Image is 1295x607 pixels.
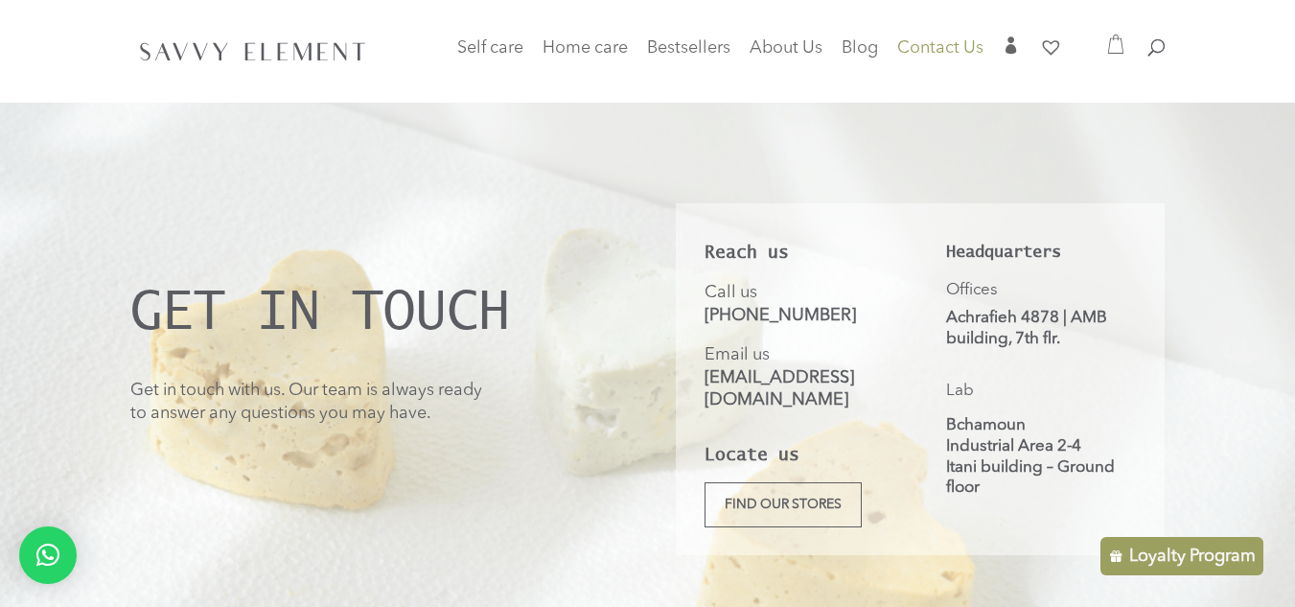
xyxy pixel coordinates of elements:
span:  [1003,36,1020,54]
a:  [1003,36,1020,68]
span: Blog [842,39,878,57]
p: Achrafieh 4878 | AMB building, 7th flr. [946,308,1137,349]
p: Offices [946,280,1137,301]
a: About Us [750,41,822,68]
img: SavvyElement [134,35,372,66]
p: Call us [705,282,895,344]
p: Email us [705,344,895,411]
p: Get in touch with us. Our team is always ready to answer any questions you may have. [130,380,619,425]
a: Contact Us [897,41,983,68]
span: Contact Us [897,39,983,57]
strong: Headquarters [946,242,1061,261]
span: Self care [457,39,523,57]
p: Loyalty Program [1129,545,1256,568]
a: Blog [842,41,878,68]
a: [PHONE_NUMBER] [705,307,856,324]
a: [EMAIL_ADDRESS][DOMAIN_NAME] [705,369,854,409]
h1: GET IN TOUCH [130,281,619,349]
strong: Locate us [705,444,799,464]
a: Find our stores [705,482,862,527]
a: Bestsellers [647,41,730,68]
span: About Us [750,39,822,57]
a: Self care [457,41,523,80]
a: Home care [543,41,628,80]
strong: Reach us [705,242,789,262]
p: Lab [946,381,1137,402]
span: Home care [543,39,628,57]
span: Bestsellers [647,39,730,57]
p: Bchamoun Industrial Area 2-4 Itani building – Ground floor [946,415,1137,498]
